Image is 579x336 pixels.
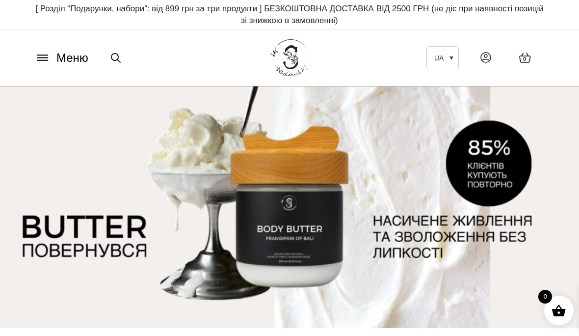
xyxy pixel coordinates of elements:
[270,39,309,76] img: BY SADOVSKIY
[434,54,444,62] span: UA
[538,290,552,304] span: 0
[523,55,526,63] span: 0
[56,49,88,67] span: Меню
[426,46,459,69] a: UA
[32,49,91,67] button: Меню
[509,42,541,73] a: 0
